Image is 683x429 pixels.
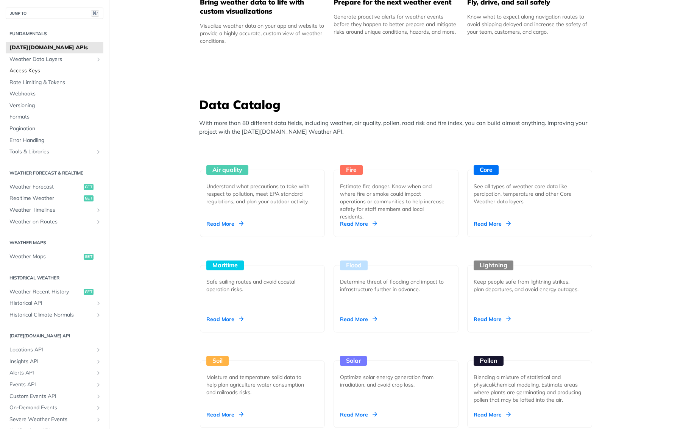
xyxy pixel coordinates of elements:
span: ⌘/ [91,10,99,17]
div: Fire [340,165,363,175]
span: Access Keys [9,67,101,75]
div: Blending a mixture of statistical and physical/chemical modeling. Estimate areas where plants are... [474,373,586,404]
div: Read More [206,220,243,228]
span: Custom Events API [9,393,94,400]
div: Air quality [206,165,248,175]
button: Show subpages for Historical API [95,300,101,306]
div: Estimate fire danger. Know when and where fire or smoke could impact operations or communities to... [340,183,446,220]
span: Insights API [9,358,94,365]
span: get [84,195,94,201]
h2: Historical Weather [6,275,103,281]
a: Weather Forecastget [6,181,103,193]
span: Realtime Weather [9,195,82,202]
a: Core See all types of weather core data like percipation, temperature and other Core Weather data... [464,142,595,237]
p: With more than 80 different data fields, including weather, air quality, pollen, road risk and fi... [199,119,597,136]
div: See all types of weather core data like percipation, temperature and other Core Weather data layers [474,183,580,205]
a: Rate Limiting & Tokens [6,77,103,88]
a: Weather Recent Historyget [6,286,103,298]
div: Understand what precautions to take with respect to pollution, meet EPA standard regulations, and... [206,183,312,205]
span: Webhooks [9,90,101,98]
a: Flood Determine threat of flooding and impact to infrastructure further in advance. Read More [331,237,462,332]
a: Webhooks [6,88,103,100]
div: Pollen [474,356,504,366]
span: Weather on Routes [9,218,94,226]
span: get [84,289,94,295]
div: Determine threat of flooding and impact to infrastructure further in advance. [340,278,446,293]
div: Soil [206,356,229,366]
div: Safe sailing routes and avoid coastal operation risks. [206,278,312,293]
div: Read More [340,315,377,323]
a: Weather on RoutesShow subpages for Weather on Routes [6,216,103,228]
a: [DATE][DOMAIN_NAME] APIs [6,42,103,53]
a: Pagination [6,123,103,134]
h2: Weather Forecast & realtime [6,170,103,176]
h2: [DATE][DOMAIN_NAME] API [6,332,103,339]
button: Show subpages for Severe Weather Events [95,417,101,423]
h2: Weather Maps [6,239,103,246]
div: Know what to expect along navigation routes to avoid shipping delayed and increase the safety of ... [467,13,592,36]
span: Weather Forecast [9,183,82,191]
a: Alerts APIShow subpages for Alerts API [6,367,103,379]
a: Realtime Weatherget [6,193,103,204]
button: Show subpages for Events API [95,382,101,388]
span: Weather Maps [9,253,82,261]
a: Weather TimelinesShow subpages for Weather Timelines [6,204,103,216]
div: Maritime [206,261,244,270]
span: Error Handling [9,137,101,144]
a: Error Handling [6,135,103,146]
a: Lightning Keep people safe from lightning strikes, plan departures, and avoid energy outages. Rea... [464,237,595,332]
a: Formats [6,111,103,123]
span: Alerts API [9,369,94,377]
a: Locations APIShow subpages for Locations API [6,344,103,356]
a: Fire Estimate fire danger. Know when and where fire or smoke could impact operations or communiti... [331,142,462,237]
a: Tools & LibrariesShow subpages for Tools & Libraries [6,146,103,158]
div: Core [474,165,499,175]
div: Read More [340,411,377,418]
div: Solar [340,356,367,366]
a: Solar Optimize solar energy generation from irradiation, and avoid crop loss. Read More [331,332,462,428]
a: Severe Weather EventsShow subpages for Severe Weather Events [6,414,103,425]
span: Rate Limiting & Tokens [9,79,101,86]
div: Generate proactive alerts for weather events before they happen to better prepare and mitigate ri... [334,13,458,36]
div: Read More [340,220,377,228]
div: Read More [474,315,511,323]
a: Weather Data LayersShow subpages for Weather Data Layers [6,54,103,65]
div: Flood [340,261,368,270]
a: Maritime Safe sailing routes and avoid coastal operation risks. Read More [197,237,328,332]
span: get [84,184,94,190]
span: Historical API [9,300,94,307]
div: Keep people safe from lightning strikes, plan departures, and avoid energy outages. [474,278,580,293]
button: Show subpages for Custom Events API [95,393,101,399]
span: Weather Data Layers [9,56,94,63]
button: Show subpages for Weather on Routes [95,219,101,225]
div: Read More [206,411,243,418]
a: Versioning [6,100,103,111]
button: Show subpages for Weather Data Layers [95,56,101,62]
a: Air quality Understand what precautions to take with respect to pollution, meet EPA standard regu... [197,142,328,237]
span: get [84,254,94,260]
span: [DATE][DOMAIN_NAME] APIs [9,44,101,51]
a: Soil Moisture and temperature solid data to help plan agriculture water consumption and railroads... [197,332,328,428]
button: Show subpages for Locations API [95,347,101,353]
div: Visualize weather data on your app and website to provide a highly accurate, custom view of weath... [200,22,325,45]
a: Pollen Blending a mixture of statistical and physical/chemical modeling. Estimate areas where pla... [464,332,595,428]
h3: Data Catalog [199,96,597,113]
div: Optimize solar energy generation from irradiation, and avoid crop loss. [340,373,446,388]
div: Moisture and temperature solid data to help plan agriculture water consumption and railroads risks. [206,373,312,396]
div: Read More [474,411,511,418]
button: Show subpages for Historical Climate Normals [95,312,101,318]
span: Tools & Libraries [9,148,94,156]
span: Locations API [9,346,94,354]
a: Access Keys [6,65,103,76]
a: Custom Events APIShow subpages for Custom Events API [6,391,103,402]
a: Insights APIShow subpages for Insights API [6,356,103,367]
button: Show subpages for Alerts API [95,370,101,376]
div: Lightning [474,261,513,270]
span: Formats [9,113,101,121]
a: On-Demand EventsShow subpages for On-Demand Events [6,402,103,413]
button: Show subpages for Tools & Libraries [95,149,101,155]
a: Historical APIShow subpages for Historical API [6,298,103,309]
div: Read More [474,220,511,228]
span: Weather Recent History [9,288,82,296]
button: Show subpages for Weather Timelines [95,207,101,213]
